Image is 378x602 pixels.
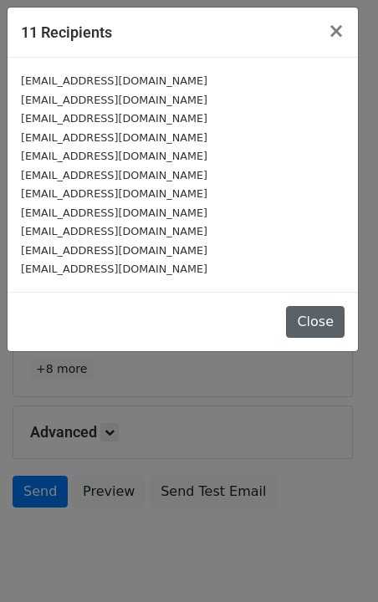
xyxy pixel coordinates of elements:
button: Close [314,8,358,54]
small: [EMAIL_ADDRESS][DOMAIN_NAME] [21,263,207,275]
h5: 11 Recipients [21,21,112,43]
small: [EMAIL_ADDRESS][DOMAIN_NAME] [21,131,207,144]
iframe: Chat Widget [294,522,378,602]
small: [EMAIL_ADDRESS][DOMAIN_NAME] [21,187,207,200]
small: [EMAIL_ADDRESS][DOMAIN_NAME] [21,94,207,106]
small: [EMAIL_ADDRESS][DOMAIN_NAME] [21,74,207,87]
small: [EMAIL_ADDRESS][DOMAIN_NAME] [21,150,207,162]
small: [EMAIL_ADDRESS][DOMAIN_NAME] [21,225,207,237]
button: Close [286,306,345,338]
small: [EMAIL_ADDRESS][DOMAIN_NAME] [21,112,207,125]
small: [EMAIL_ADDRESS][DOMAIN_NAME] [21,207,207,219]
span: × [328,19,345,43]
small: [EMAIL_ADDRESS][DOMAIN_NAME] [21,244,207,257]
small: [EMAIL_ADDRESS][DOMAIN_NAME] [21,169,207,181]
